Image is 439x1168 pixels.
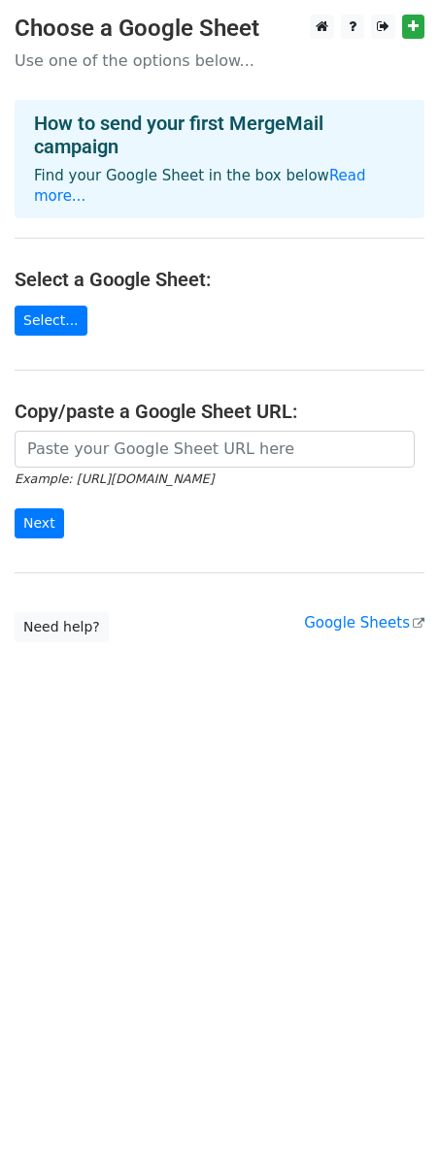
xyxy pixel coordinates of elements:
h3: Choose a Google Sheet [15,15,424,43]
h4: How to send your first MergeMail campaign [34,112,405,158]
a: Select... [15,306,87,336]
h4: Copy/paste a Google Sheet URL: [15,400,424,423]
small: Example: [URL][DOMAIN_NAME] [15,471,214,486]
a: Read more... [34,167,366,205]
h4: Select a Google Sheet: [15,268,424,291]
p: Find your Google Sheet in the box below [34,166,405,207]
input: Next [15,508,64,538]
a: Need help? [15,612,109,642]
input: Paste your Google Sheet URL here [15,431,415,468]
a: Google Sheets [304,614,424,632]
p: Use one of the options below... [15,50,424,71]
